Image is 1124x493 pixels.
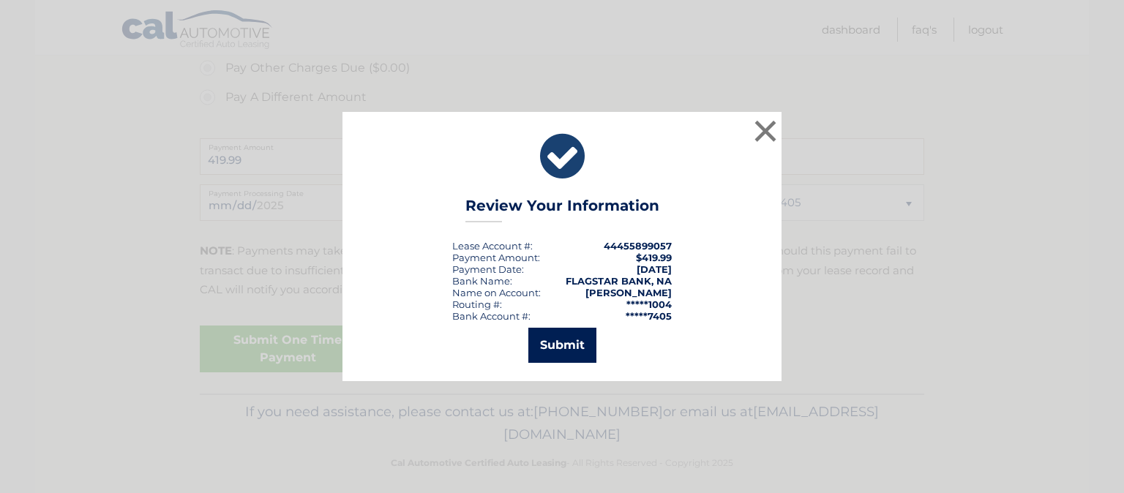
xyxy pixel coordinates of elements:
button: × [751,116,780,146]
div: Lease Account #: [452,240,533,252]
button: Submit [528,328,596,363]
h3: Review Your Information [465,197,659,222]
div: : [452,263,524,275]
span: Payment Date [452,263,522,275]
div: Bank Account #: [452,310,531,322]
strong: 44455899057 [604,240,672,252]
div: Routing #: [452,298,502,310]
span: [DATE] [637,263,672,275]
div: Name on Account: [452,287,541,298]
div: Bank Name: [452,275,512,287]
strong: [PERSON_NAME] [585,287,672,298]
strong: FLAGSTAR BANK, NA [566,275,672,287]
div: Payment Amount: [452,252,540,263]
span: $419.99 [636,252,672,263]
